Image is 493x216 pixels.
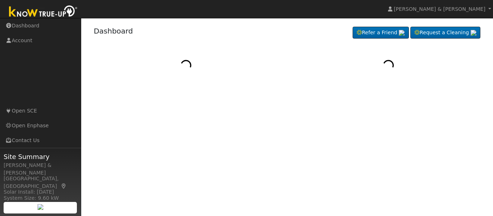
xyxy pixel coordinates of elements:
[4,175,77,190] div: [GEOGRAPHIC_DATA], [GEOGRAPHIC_DATA]
[4,162,77,177] div: [PERSON_NAME] & [PERSON_NAME]
[4,188,77,196] div: Solar Install: [DATE]
[38,204,43,210] img: retrieve
[353,27,409,39] a: Refer a Friend
[4,152,77,162] span: Site Summary
[4,194,77,202] div: System Size: 9.60 kW
[94,27,133,35] a: Dashboard
[410,27,480,39] a: Request a Cleaning
[61,183,67,189] a: Map
[5,4,81,20] img: Know True-Up
[394,6,485,12] span: [PERSON_NAME] & [PERSON_NAME]
[471,30,476,36] img: retrieve
[399,30,405,36] img: retrieve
